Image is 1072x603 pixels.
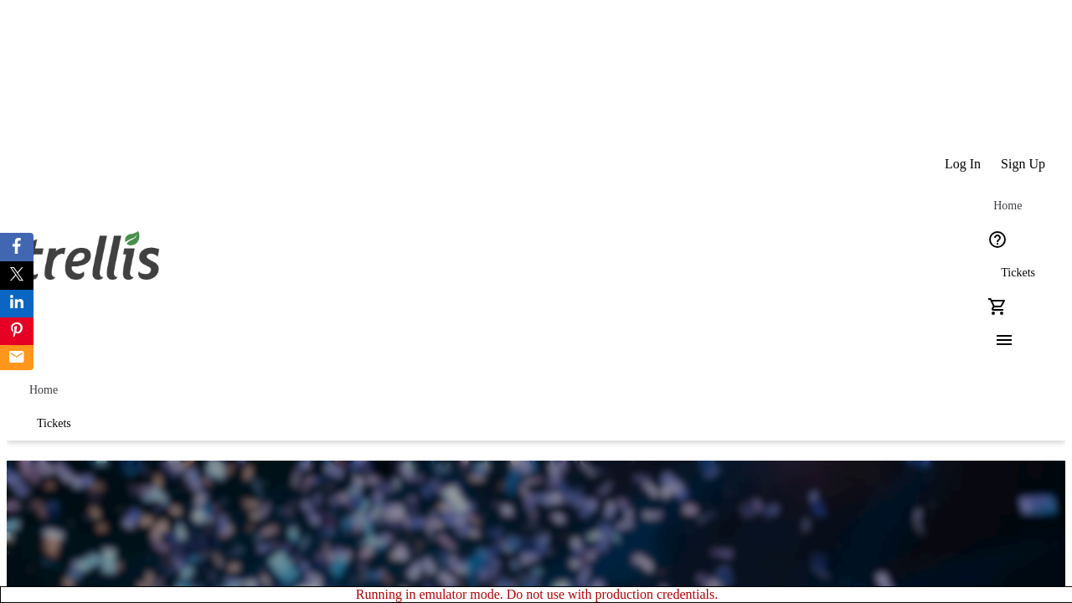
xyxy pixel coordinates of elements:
a: Home [981,189,1034,223]
img: Orient E2E Organization eqo38qcemH's Logo [17,213,166,296]
span: Log In [945,157,981,172]
button: Cart [981,290,1014,323]
a: Home [17,374,70,407]
span: Tickets [37,417,71,430]
span: Tickets [1001,266,1035,280]
button: Help [981,223,1014,256]
a: Tickets [17,407,91,441]
span: Sign Up [1001,157,1045,172]
button: Log In [935,147,991,181]
span: Home [29,384,58,397]
span: Home [993,199,1022,213]
button: Menu [981,323,1014,357]
a: Tickets [981,256,1055,290]
button: Sign Up [991,147,1055,181]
